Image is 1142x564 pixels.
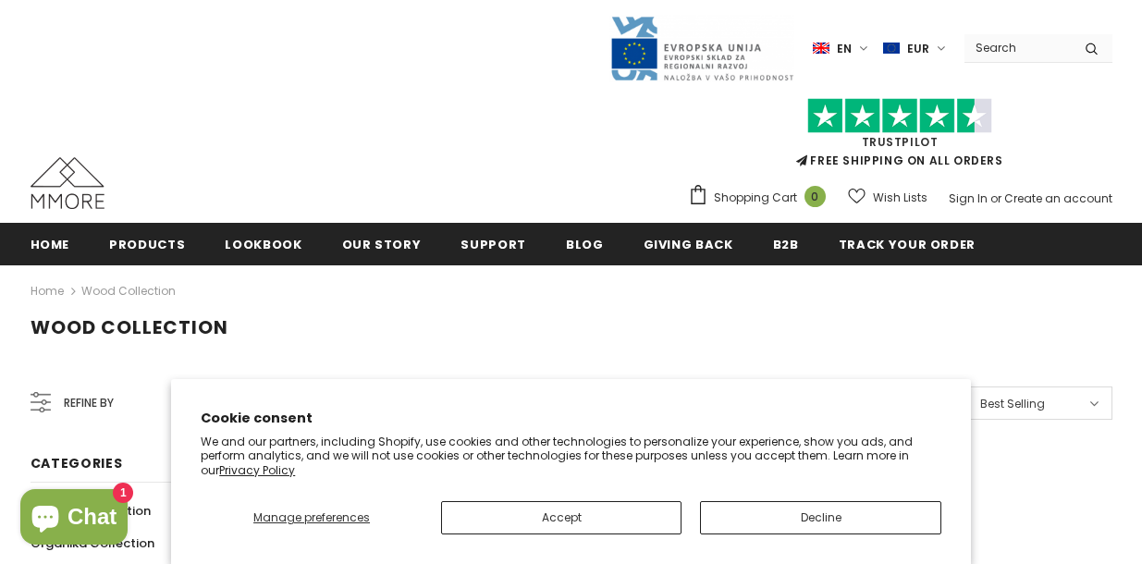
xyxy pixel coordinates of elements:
a: Trustpilot [862,134,939,150]
button: Accept [441,501,682,534]
a: Track your order [839,223,976,264]
a: Javni Razpis [609,40,794,55]
span: Manage preferences [253,509,370,525]
span: Products [109,236,185,253]
img: MMORE Cases [31,157,104,209]
span: B2B [773,236,799,253]
img: Javni Razpis [609,15,794,82]
span: Track your order [839,236,976,253]
img: Trust Pilot Stars [807,98,992,134]
a: support [460,223,526,264]
span: Lookbook [225,236,301,253]
a: Sign In [949,190,988,206]
a: Home [31,223,70,264]
a: Lookbook [225,223,301,264]
a: B2B [773,223,799,264]
a: Privacy Policy [219,462,295,478]
a: Products [109,223,185,264]
span: Refine by [64,393,114,413]
span: support [460,236,526,253]
span: Giving back [644,236,733,253]
h2: Cookie consent [201,409,941,428]
button: Manage preferences [201,501,423,534]
a: Create an account [1004,190,1112,206]
span: Wish Lists [873,189,927,207]
span: EUR [907,40,929,58]
span: Categories [31,454,123,472]
a: Blog [566,223,604,264]
a: Wood Collection [81,283,176,299]
img: i-lang-1.png [813,41,829,56]
p: We and our partners, including Shopify, use cookies and other technologies to personalize your ex... [201,435,941,478]
button: Decline [700,501,940,534]
a: Giving back [644,223,733,264]
span: Wood Collection [31,314,228,340]
span: Best Selling [980,395,1045,413]
span: Home [31,236,70,253]
a: Wish Lists [848,181,927,214]
span: or [990,190,1001,206]
span: Blog [566,236,604,253]
span: Our Story [342,236,422,253]
span: Shopping Cart [714,189,797,207]
a: Shopping Cart 0 [688,184,835,212]
a: Home [31,280,64,302]
span: 0 [804,186,826,207]
inbox-online-store-chat: Shopify online store chat [15,489,133,549]
span: FREE SHIPPING ON ALL ORDERS [688,106,1112,168]
input: Search Site [964,34,1071,61]
span: en [837,40,852,58]
a: Our Story [342,223,422,264]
